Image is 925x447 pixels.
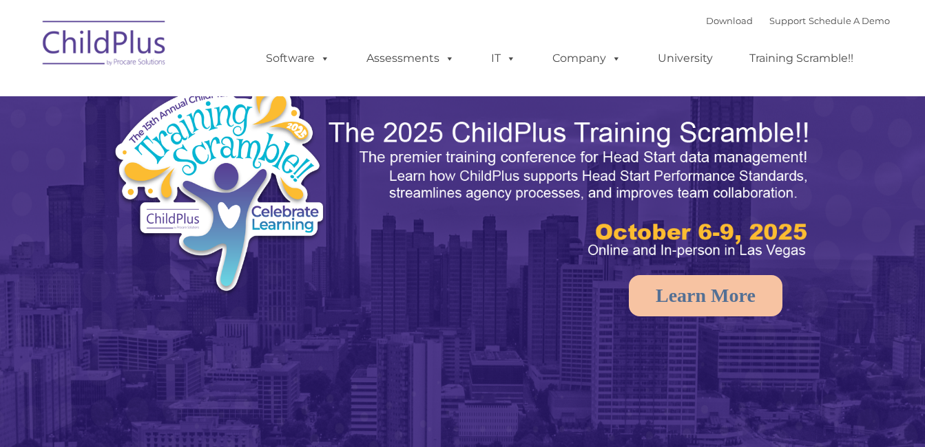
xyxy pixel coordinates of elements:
a: University [644,45,727,72]
a: Learn More [629,275,782,316]
a: IT [477,45,530,72]
a: Assessments [353,45,468,72]
a: Training Scramble!! [736,45,867,72]
img: ChildPlus by Procare Solutions [36,11,174,80]
a: Software [252,45,344,72]
a: Support [769,15,806,26]
a: Download [706,15,753,26]
a: Company [539,45,635,72]
a: Schedule A Demo [809,15,890,26]
font: | [706,15,890,26]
